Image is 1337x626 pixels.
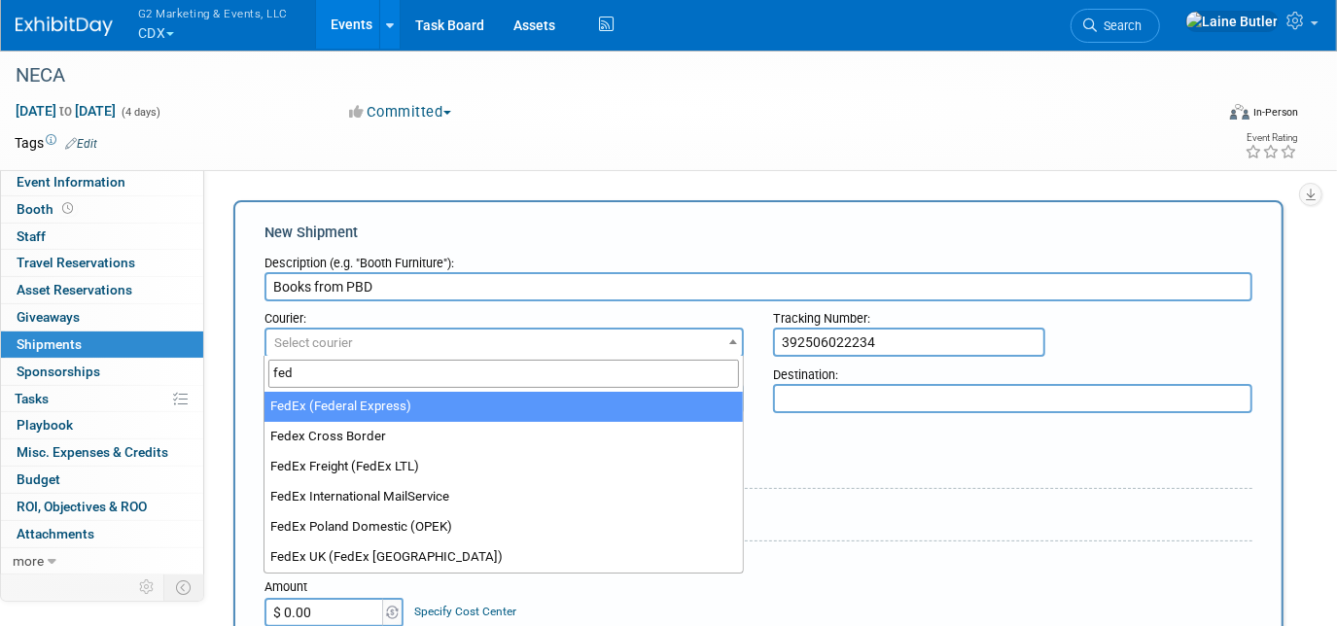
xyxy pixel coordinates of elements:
[1,412,203,438] a: Playbook
[264,301,744,328] div: Courier:
[264,556,1252,574] div: Cost:
[15,102,117,120] span: [DATE] [DATE]
[9,58,1189,93] div: NECA
[1,224,203,250] a: Staff
[17,417,73,433] span: Playbook
[1252,105,1298,120] div: In-Person
[65,137,97,151] a: Edit
[58,201,77,216] span: Booth not reserved yet
[17,364,100,379] span: Sponsorships
[164,574,204,600] td: Toggle Event Tabs
[1,521,203,547] a: Attachments
[17,174,125,190] span: Event Information
[15,133,97,153] td: Tags
[17,309,80,325] span: Giveaways
[773,301,1252,328] div: Tracking Number:
[343,102,459,122] button: Committed
[1185,11,1279,32] img: Laine Butler
[264,422,743,452] li: Fedex Cross Border
[17,282,132,297] span: Asset Reservations
[1,494,203,520] a: ROI, Objectives & ROO
[264,578,405,598] div: Amount
[138,3,288,23] span: G2 Marketing & Events, LLC
[1,169,203,195] a: Event Information
[415,605,517,618] a: Specify Cost Center
[17,336,82,352] span: Shipments
[1,548,203,574] a: more
[1,467,203,493] a: Budget
[1097,18,1142,33] span: Search
[264,392,743,422] li: FedEx (Federal Express)
[1,331,203,358] a: Shipments
[17,228,46,244] span: Staff
[264,223,1252,243] div: New Shipment
[268,360,739,388] input: Search...
[264,542,743,573] li: FedEx UK (FedEx [GEOGRAPHIC_DATA])
[1230,104,1249,120] img: Format-Inperson.png
[1108,101,1298,130] div: Event Format
[264,452,743,482] li: FedEx Freight (FedEx LTL)
[13,553,44,569] span: more
[56,103,75,119] span: to
[16,17,113,36] img: ExhibitDay
[120,106,160,119] span: (4 days)
[17,201,77,217] span: Booth
[1245,133,1297,143] div: Event Rating
[1,386,203,412] a: Tasks
[264,512,743,542] li: FedEx Poland Domestic (OPEK)
[274,335,353,350] span: Select courier
[17,526,94,541] span: Attachments
[1,250,203,276] a: Travel Reservations
[1,277,203,303] a: Asset Reservations
[773,358,1252,384] div: Destination:
[264,246,1252,272] div: Description (e.g. "Booth Furniture"):
[1071,9,1160,43] a: Search
[15,391,49,406] span: Tasks
[17,444,168,460] span: Misc. Expenses & Credits
[1,439,203,466] a: Misc. Expenses & Credits
[17,255,135,270] span: Travel Reservations
[1,304,203,330] a: Giveaways
[11,8,960,27] body: Rich Text Area. Press ALT-0 for help.
[1,359,203,385] a: Sponsorships
[264,482,743,512] li: FedEx International MailService
[1,196,203,223] a: Booth
[17,471,60,487] span: Budget
[17,499,147,514] span: ROI, Objectives & ROO
[130,574,164,600] td: Personalize Event Tab Strip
